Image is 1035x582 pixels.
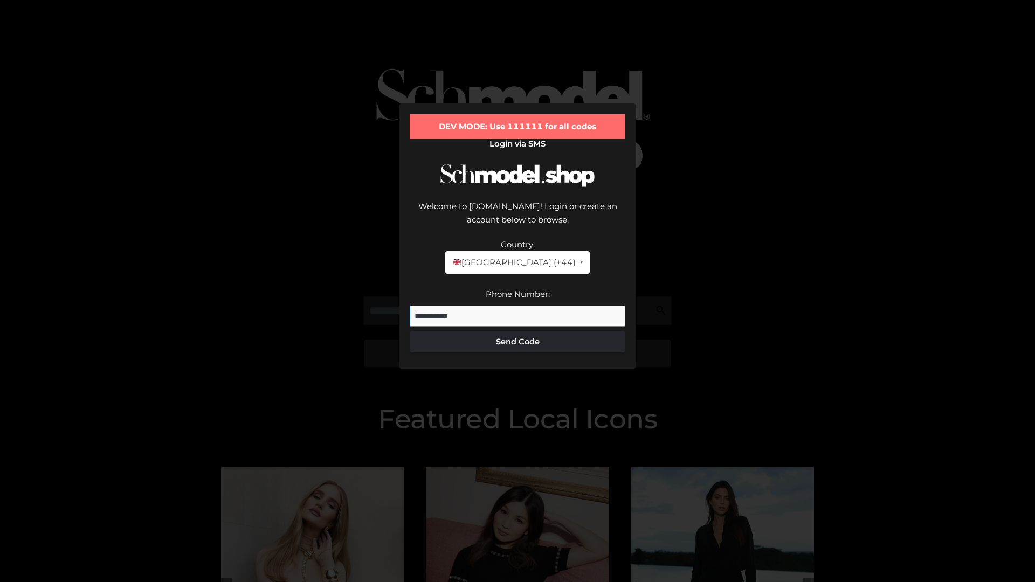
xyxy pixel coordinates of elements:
[410,199,625,238] div: Welcome to [DOMAIN_NAME]! Login or create an account below to browse.
[410,139,625,149] h2: Login via SMS
[452,255,575,269] span: [GEOGRAPHIC_DATA] (+44)
[437,154,598,197] img: Schmodel Logo
[501,239,535,250] label: Country:
[486,289,550,299] label: Phone Number:
[410,114,625,139] div: DEV MODE: Use 111111 for all codes
[410,331,625,352] button: Send Code
[453,258,461,266] img: 🇬🇧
